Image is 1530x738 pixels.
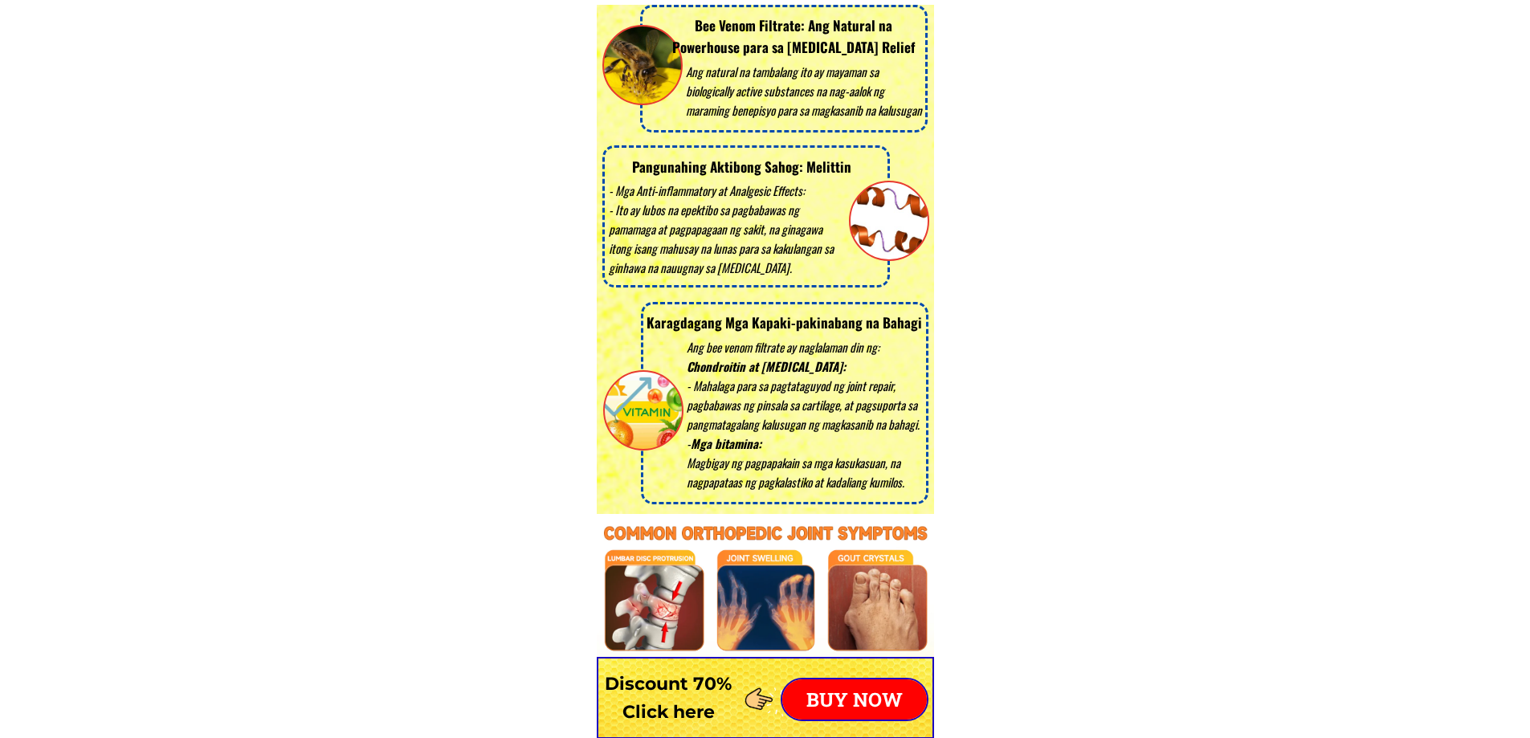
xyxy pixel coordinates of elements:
span: Chondroitin at [MEDICAL_DATA]: [687,357,846,375]
div: Ang bee venom filtrate ay naglalaman din ng: - Mahalaga para sa pagtataguyod ng joint repair, pag... [687,337,925,491]
h3: Discount 70% Click here [597,670,741,726]
p: BUY NOW [782,679,927,720]
span: Mga bitamina: [691,434,761,452]
h3: Bee Venom Filtrate: Ang Natural na Powerhouse para sa [MEDICAL_DATA] Relief [665,14,922,58]
h3: Pangunahing Aktibong Sahog: Melittin [609,156,874,177]
div: - Mga Anti-inflammatory at Analgesic Effects: - Ito ay lubos na epektibo sa pagbabawas ng pamamag... [609,181,843,277]
h3: Karagdagang Mga Kapaki-pakinabang na Bahagi [645,312,923,333]
div: Ang natural na tambalang ito ay mayaman sa biologically active substances na nag-aalok ng maramin... [686,62,924,120]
